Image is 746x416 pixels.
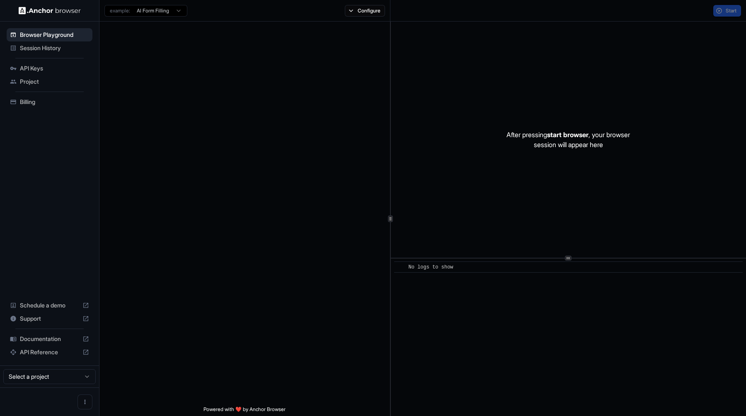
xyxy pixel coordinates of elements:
span: start browser [547,131,589,139]
button: Open menu [78,394,92,409]
span: Documentation [20,335,79,343]
span: Support [20,314,79,323]
div: Documentation [7,332,92,346]
span: Schedule a demo [20,301,79,310]
span: No logs to show [409,264,453,270]
button: Configure [345,5,385,17]
div: Schedule a demo [7,299,92,312]
div: Project [7,75,92,88]
div: Session History [7,41,92,55]
span: API Keys [20,64,89,73]
img: Anchor Logo [19,7,81,15]
div: Browser Playground [7,28,92,41]
div: API Reference [7,346,92,359]
p: After pressing , your browser session will appear here [506,130,630,150]
span: Browser Playground [20,31,89,39]
span: API Reference [20,348,79,356]
div: API Keys [7,62,92,75]
span: example: [110,7,130,14]
span: Project [20,77,89,86]
div: Billing [7,95,92,109]
span: Session History [20,44,89,52]
div: Support [7,312,92,325]
span: Billing [20,98,89,106]
span: Powered with ❤️ by Anchor Browser [203,406,286,416]
span: ​ [398,263,402,271]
